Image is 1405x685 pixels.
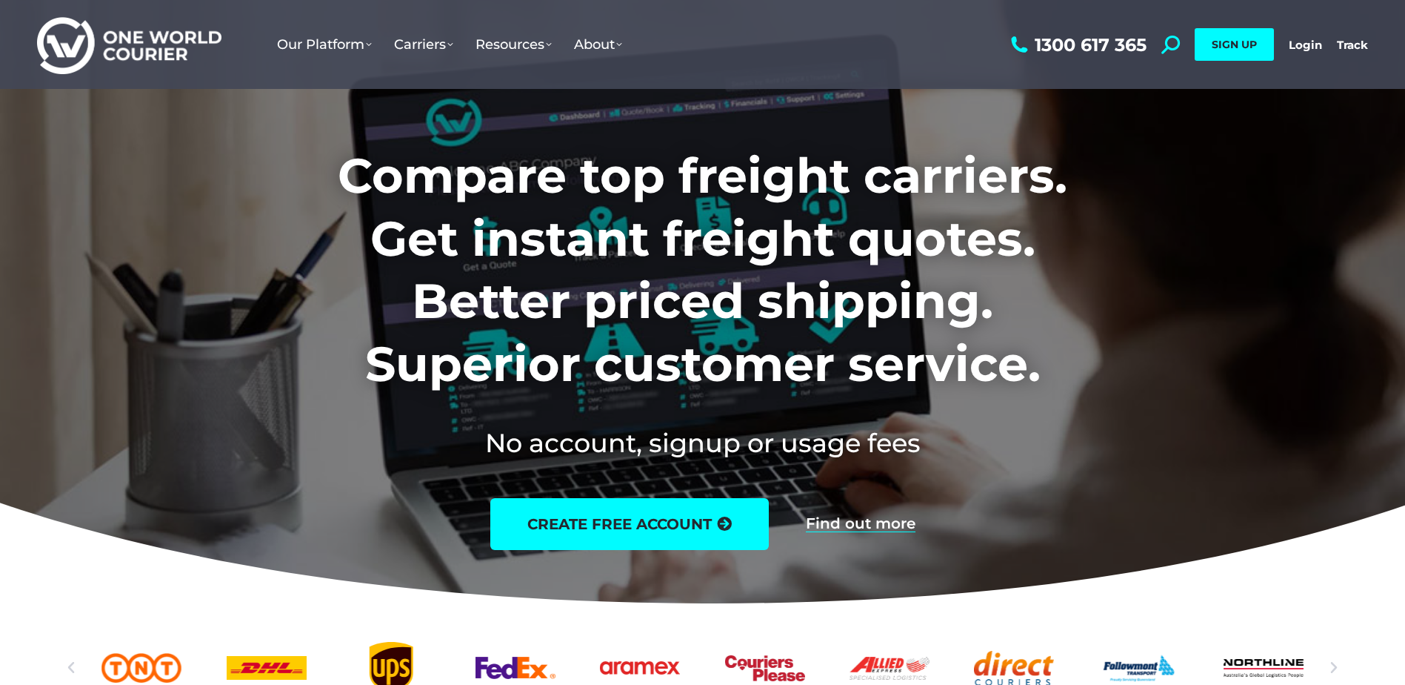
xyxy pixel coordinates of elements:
a: Carriers [383,21,464,67]
h2: No account, signup or usage fees [240,425,1165,461]
a: SIGN UP [1195,28,1274,61]
span: SIGN UP [1212,38,1257,51]
span: Carriers [394,36,453,53]
a: Find out more [806,516,915,532]
a: 1300 617 365 [1007,36,1147,54]
a: Resources [464,21,563,67]
h1: Compare top freight carriers. Get instant freight quotes. Better priced shipping. Superior custom... [240,145,1165,395]
span: Our Platform [277,36,372,53]
a: Track [1337,38,1368,52]
a: Our Platform [266,21,383,67]
span: Resources [475,36,552,53]
a: About [563,21,633,67]
img: One World Courier [37,15,221,75]
span: About [574,36,622,53]
a: create free account [490,498,769,550]
a: Login [1289,38,1322,52]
